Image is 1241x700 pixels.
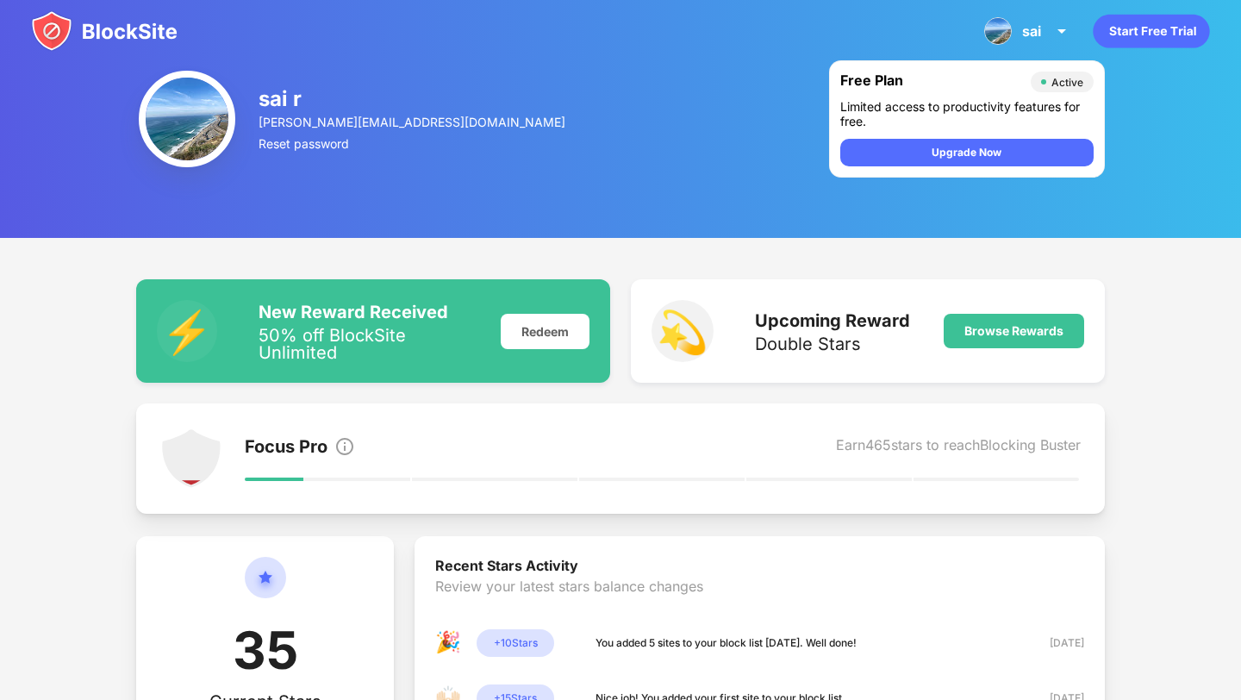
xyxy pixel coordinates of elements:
div: [PERSON_NAME][EMAIL_ADDRESS][DOMAIN_NAME] [259,115,567,129]
div: Browse Rewards [964,324,1063,338]
div: animation [1093,14,1210,48]
div: Recent Stars Activity [435,557,1083,578]
div: [DATE] [1023,634,1084,652]
div: New Reward Received [259,302,480,322]
img: ACg8ocK32Cwob5758W0NJb0l-dzzeS_X4nWY0OL38atciblcUig=s96-c [139,71,235,167]
div: 💫 [652,300,714,362]
div: Earn 465 stars to reach Blocking Buster [836,436,1081,460]
div: Focus Pro [245,436,327,460]
div: Free Plan [840,72,1022,92]
img: info.svg [334,436,355,457]
img: points-level-1.svg [160,428,222,490]
div: You added 5 sites to your block list [DATE]. Well done! [596,634,857,652]
div: Reset password [259,136,567,151]
div: Limited access to productivity features for free. [840,99,1094,128]
div: 35 [233,619,298,691]
div: + 10 Stars [477,629,554,657]
div: Active [1051,76,1083,89]
div: sai [1022,22,1041,40]
div: Redeem [501,314,589,349]
img: circle-star.svg [245,557,286,619]
img: blocksite-icon.svg [31,10,178,52]
div: ⚡️ [157,300,216,362]
img: ACg8ocK32Cwob5758W0NJb0l-dzzeS_X4nWY0OL38atciblcUig=s96-c [984,17,1012,45]
div: Double Stars [755,335,910,353]
div: Review your latest stars balance changes [435,578,1083,629]
div: Upcoming Reward [755,310,910,331]
div: 🎉 [435,629,463,657]
div: 50% off BlockSite Unlimited [259,327,480,361]
div: sai r [259,86,567,111]
div: Upgrade Now [932,144,1001,161]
